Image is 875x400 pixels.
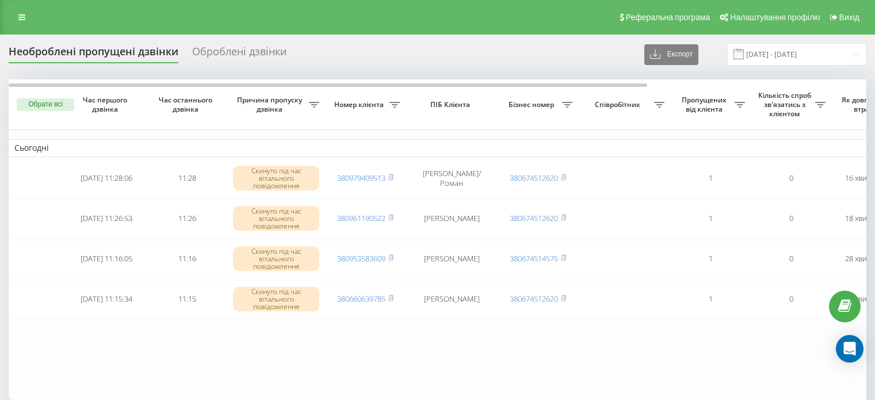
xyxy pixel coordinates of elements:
[192,45,286,63] div: Оброблені дзвінки
[147,240,227,278] td: 11:16
[233,206,319,231] div: Скинуто під час вітального повідомлення
[751,159,831,197] td: 0
[337,294,385,304] a: 380660639785
[510,213,558,223] a: 380674512620
[503,100,562,109] span: Бізнес номер
[670,200,751,238] td: 1
[331,100,389,109] span: Номер клієнта
[839,13,859,22] span: Вихід
[17,98,74,111] button: Обрати всі
[751,200,831,238] td: 0
[415,100,488,109] span: ПІБ Клієнта
[147,159,227,197] td: 11:28
[626,13,710,22] span: Реферальна програма
[644,44,698,65] button: Експорт
[75,96,137,113] span: Час першого дзвінка
[9,45,178,63] div: Необроблені пропущені дзвінки
[406,200,498,238] td: [PERSON_NAME]
[66,240,147,278] td: [DATE] 11:16:05
[233,246,319,272] div: Скинуто під час вітального повідомлення
[510,253,558,264] a: 380674514575
[233,96,309,113] span: Причина пропуску дзвінка
[670,240,751,278] td: 1
[156,96,218,113] span: Час останнього дзвінка
[147,200,227,238] td: 11:26
[233,287,319,312] div: Скинуто під час вітального повідомлення
[510,173,558,183] a: 380674512620
[670,159,751,197] td: 1
[836,335,863,363] div: Open Intercom Messenger
[337,253,385,264] a: 380953583609
[337,173,385,183] a: 380979409513
[406,159,498,197] td: [PERSON_NAME]/Роман
[756,91,815,118] span: Кількість спроб зв'язатись з клієнтом
[233,166,319,191] div: Скинуто під час вітального повідомлення
[676,96,735,113] span: Пропущених від клієнта
[66,200,147,238] td: [DATE] 11:26:53
[584,100,654,109] span: Співробітник
[337,213,385,223] a: 380961190522
[66,159,147,197] td: [DATE] 11:28:06
[147,280,227,318] td: 11:15
[670,280,751,318] td: 1
[406,280,498,318] td: [PERSON_NAME]
[406,240,498,278] td: [PERSON_NAME]
[751,280,831,318] td: 0
[66,280,147,318] td: [DATE] 11:15:34
[510,294,558,304] a: 380674512620
[730,13,820,22] span: Налаштування профілю
[751,240,831,278] td: 0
